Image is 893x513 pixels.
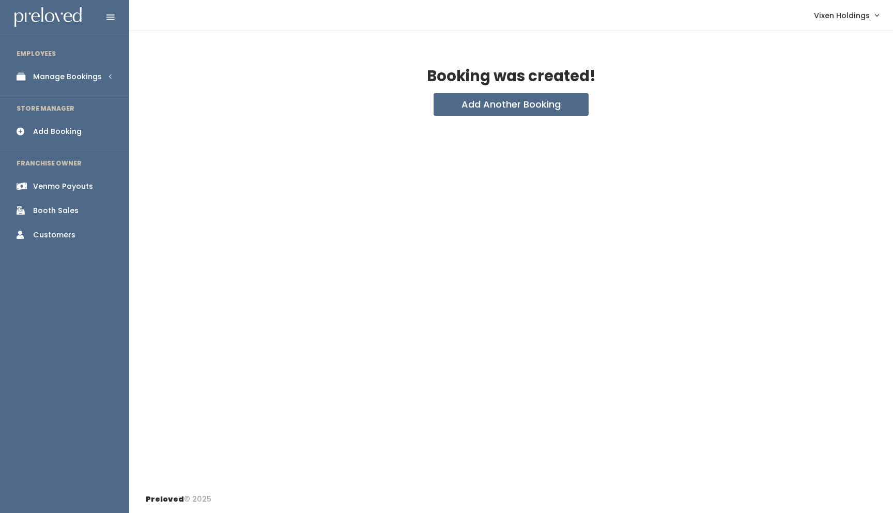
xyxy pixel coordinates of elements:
span: Preloved [146,494,184,504]
div: Manage Bookings [33,71,102,82]
span: Vixen Holdings [814,10,870,21]
a: Vixen Holdings [804,4,889,26]
div: Add Booking [33,126,82,137]
img: preloved logo [14,7,82,27]
div: © 2025 [146,486,211,505]
h2: Booking was created! [427,68,596,85]
div: Venmo Payouts [33,181,93,192]
div: Booth Sales [33,205,79,216]
div: Customers [33,230,75,240]
button: Add Another Booking [434,93,589,116]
